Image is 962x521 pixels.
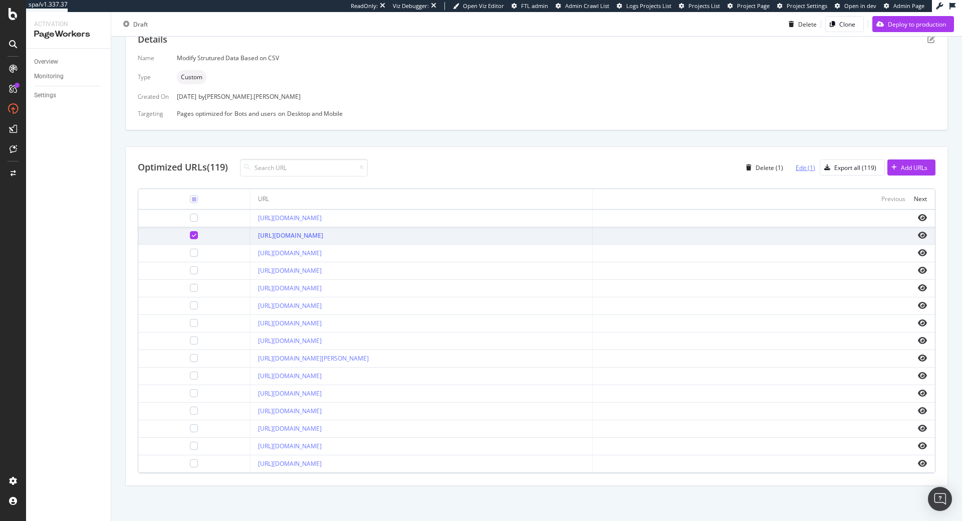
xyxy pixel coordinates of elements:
a: [URL][DOMAIN_NAME] [258,442,322,450]
div: Modify Strutured Data Based on CSV [177,54,935,62]
span: Admin Crawl List [565,2,609,10]
a: [URL][DOMAIN_NAME] [258,249,322,257]
span: Project Settings [787,2,827,10]
button: Previous [881,193,905,205]
a: FTL admin [512,2,548,10]
a: Project Page [728,2,770,10]
a: [URL][DOMAIN_NAME] [258,231,323,240]
div: Monitoring [34,71,64,82]
div: PageWorkers [34,29,103,40]
div: Overview [34,57,58,67]
a: [URL][DOMAIN_NAME] [258,424,322,433]
div: Previous [881,195,905,203]
a: [URL][DOMAIN_NAME] [258,372,322,380]
div: Optimized URLs (119) [138,161,228,174]
button: Add URLs [887,159,935,176]
span: Logs Projects List [626,2,671,10]
div: Delete [798,20,817,28]
a: Project Settings [777,2,827,10]
div: Delete (1) [756,163,783,172]
i: eye [918,372,927,380]
button: Delete (1) [742,159,783,176]
button: Deploy to production [872,16,954,32]
i: eye [918,284,927,292]
button: Edit (1) [788,159,815,176]
a: Overview [34,57,104,67]
a: [URL][DOMAIN_NAME] [258,336,322,345]
a: Settings [34,90,104,101]
a: [URL][DOMAIN_NAME] [258,459,322,468]
div: by [PERSON_NAME].[PERSON_NAME] [198,92,301,101]
div: Bots and users [234,109,276,118]
span: Open in dev [844,2,876,10]
span: Admin Page [893,2,924,10]
a: Admin Page [884,2,924,10]
div: Activation [34,20,103,29]
div: Settings [34,90,56,101]
div: Details [138,33,167,46]
a: [URL][DOMAIN_NAME] [258,319,322,327]
div: pen-to-square [927,35,935,43]
a: [URL][DOMAIN_NAME] [258,266,322,275]
div: Add URLs [901,163,927,172]
div: Export all (119) [834,163,876,172]
button: Next [914,193,927,205]
div: Desktop and Mobile [287,109,343,118]
div: ReadOnly: [351,2,378,10]
a: Monitoring [34,71,104,82]
span: Open Viz Editor [463,2,504,10]
i: eye [918,354,927,362]
div: Next [914,195,927,203]
a: [URL][DOMAIN_NAME] [258,301,322,310]
div: Edit (1) [796,163,815,172]
a: Admin Crawl List [556,2,609,10]
div: neutral label [177,70,206,84]
i: eye [918,319,927,327]
div: Pages optimized for on [177,109,935,118]
button: Export all (119) [820,159,885,176]
i: eye [918,266,927,274]
span: Custom [181,74,202,80]
a: [URL][DOMAIN_NAME][PERSON_NAME] [258,354,369,363]
i: eye [918,389,927,397]
span: Project Page [737,2,770,10]
i: eye [918,459,927,467]
i: eye [918,336,927,344]
a: [URL][DOMAIN_NAME] [258,389,322,398]
div: Targeting [138,109,169,118]
a: Open in dev [835,2,876,10]
div: URL [258,195,269,204]
button: Delete [785,16,817,32]
div: Name [138,54,169,62]
span: Projects List [688,2,720,10]
div: Clone [839,20,855,28]
div: [DATE] [177,92,935,101]
a: [URL][DOMAIN_NAME] [258,214,322,222]
span: FTL admin [521,2,548,10]
div: Deploy to production [888,20,946,28]
div: Draft [133,20,148,28]
i: eye [918,301,927,309]
a: [URL][DOMAIN_NAME] [258,284,322,292]
div: Open Intercom Messenger [928,487,952,511]
a: Projects List [679,2,720,10]
div: Created On [138,92,169,101]
a: Open Viz Editor [453,2,504,10]
a: [URL][DOMAIN_NAME] [258,407,322,415]
a: Logs Projects List [617,2,671,10]
i: eye [918,407,927,415]
div: Viz Debugger: [393,2,429,10]
i: eye [918,249,927,257]
i: eye [918,424,927,432]
div: Type [138,73,169,81]
i: eye [918,231,927,239]
input: Search URL [240,159,368,177]
i: eye [918,442,927,450]
i: eye [918,214,927,222]
button: Clone [825,16,864,32]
